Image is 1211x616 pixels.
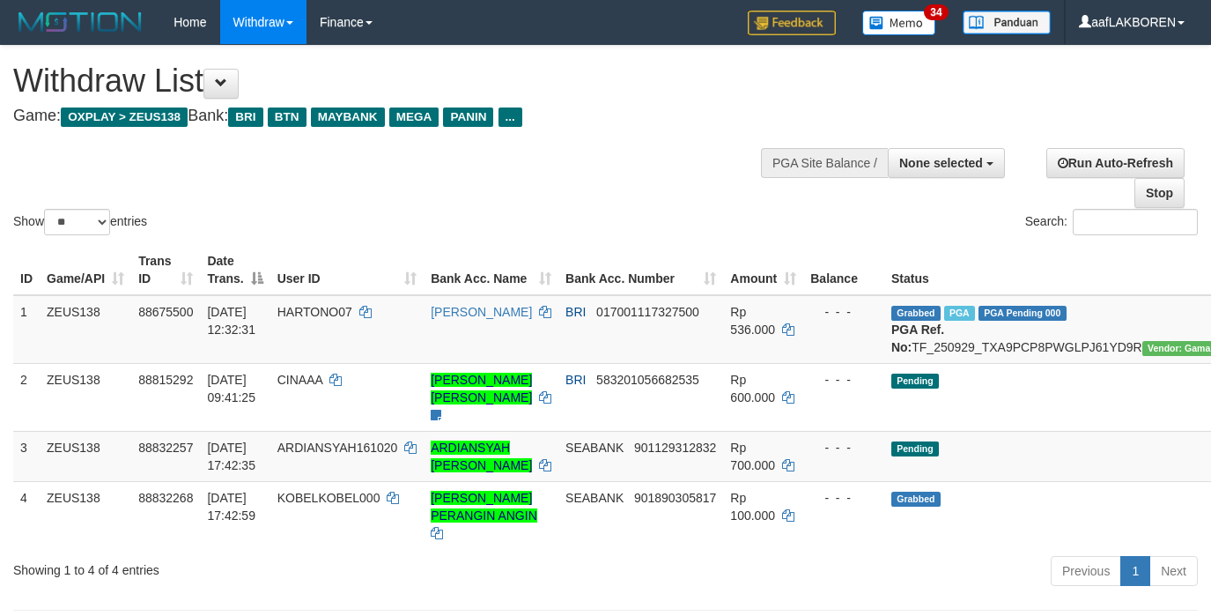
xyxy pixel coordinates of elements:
[138,441,193,455] span: 88832257
[730,491,775,523] span: Rp 100.000
[803,245,884,295] th: Balance
[963,11,1051,34] img: panduan.png
[891,492,941,507] span: Grabbed
[944,306,975,321] span: Marked by aaftrukkakada
[810,439,877,456] div: - - -
[888,148,1005,178] button: None selected
[40,295,131,364] td: ZEUS138
[730,305,775,337] span: Rp 536.000
[277,305,352,319] span: HARTONO07
[558,245,723,295] th: Bank Acc. Number: activate to sort column ascending
[61,108,188,127] span: OXPLAY > ZEUS138
[565,305,586,319] span: BRI
[634,491,716,505] span: Copy 901890305817 to clipboard
[498,108,522,127] span: ...
[1120,556,1150,586] a: 1
[207,491,255,523] span: [DATE] 17:42:59
[723,245,803,295] th: Amount: activate to sort column ascending
[730,441,775,472] span: Rp 700.000
[40,363,131,431] td: ZEUS138
[277,491,380,505] span: KOBELKOBEL000
[270,245,424,295] th: User ID: activate to sort column ascending
[748,11,836,35] img: Feedback.jpg
[13,554,491,579] div: Showing 1 to 4 of 4 entries
[810,489,877,507] div: - - -
[138,305,193,319] span: 88675500
[1073,209,1198,235] input: Search:
[13,108,790,125] h4: Game: Bank:
[207,373,255,404] span: [DATE] 09:41:25
[891,323,944,354] b: PGA Ref. No:
[899,156,983,170] span: None selected
[1046,148,1185,178] a: Run Auto-Refresh
[138,491,193,505] span: 88832268
[810,371,877,389] div: - - -
[277,441,398,455] span: ARDIANSYAH161020
[924,4,948,20] span: 34
[13,481,40,549] td: 4
[891,442,939,456] span: Pending
[596,373,699,387] span: Copy 583201056682535 to clipboard
[634,441,716,455] span: Copy 901129312832 to clipboard
[13,295,40,364] td: 1
[978,306,1067,321] span: PGA Pending
[431,305,532,319] a: [PERSON_NAME]
[1149,556,1198,586] a: Next
[228,108,262,127] span: BRI
[13,363,40,431] td: 2
[40,245,131,295] th: Game/API: activate to sort column ascending
[424,245,558,295] th: Bank Acc. Name: activate to sort column ascending
[565,373,586,387] span: BRI
[891,306,941,321] span: Grabbed
[810,303,877,321] div: - - -
[443,108,493,127] span: PANIN
[862,11,936,35] img: Button%20Memo.svg
[1134,178,1185,208] a: Stop
[200,245,270,295] th: Date Trans.: activate to sort column descending
[131,245,200,295] th: Trans ID: activate to sort column ascending
[596,305,699,319] span: Copy 017001117327500 to clipboard
[431,491,537,523] a: [PERSON_NAME] PERANGIN ANGIN
[13,431,40,481] td: 3
[431,373,532,404] a: [PERSON_NAME] [PERSON_NAME]
[13,209,147,235] label: Show entries
[13,63,790,99] h1: Withdraw List
[891,374,939,389] span: Pending
[1025,209,1198,235] label: Search:
[431,441,532,472] a: ARDIANSYAH [PERSON_NAME]
[565,441,624,455] span: SEABANK
[268,108,306,127] span: BTN
[277,373,322,387] span: CINAAA
[207,305,255,337] span: [DATE] 12:32:31
[40,481,131,549] td: ZEUS138
[40,431,131,481] td: ZEUS138
[565,491,624,505] span: SEABANK
[730,373,775,404] span: Rp 600.000
[1051,556,1121,586] a: Previous
[311,108,385,127] span: MAYBANK
[207,441,255,472] span: [DATE] 17:42:35
[13,9,147,35] img: MOTION_logo.png
[761,148,888,178] div: PGA Site Balance /
[138,373,193,387] span: 88815292
[389,108,439,127] span: MEGA
[13,245,40,295] th: ID
[44,209,110,235] select: Showentries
